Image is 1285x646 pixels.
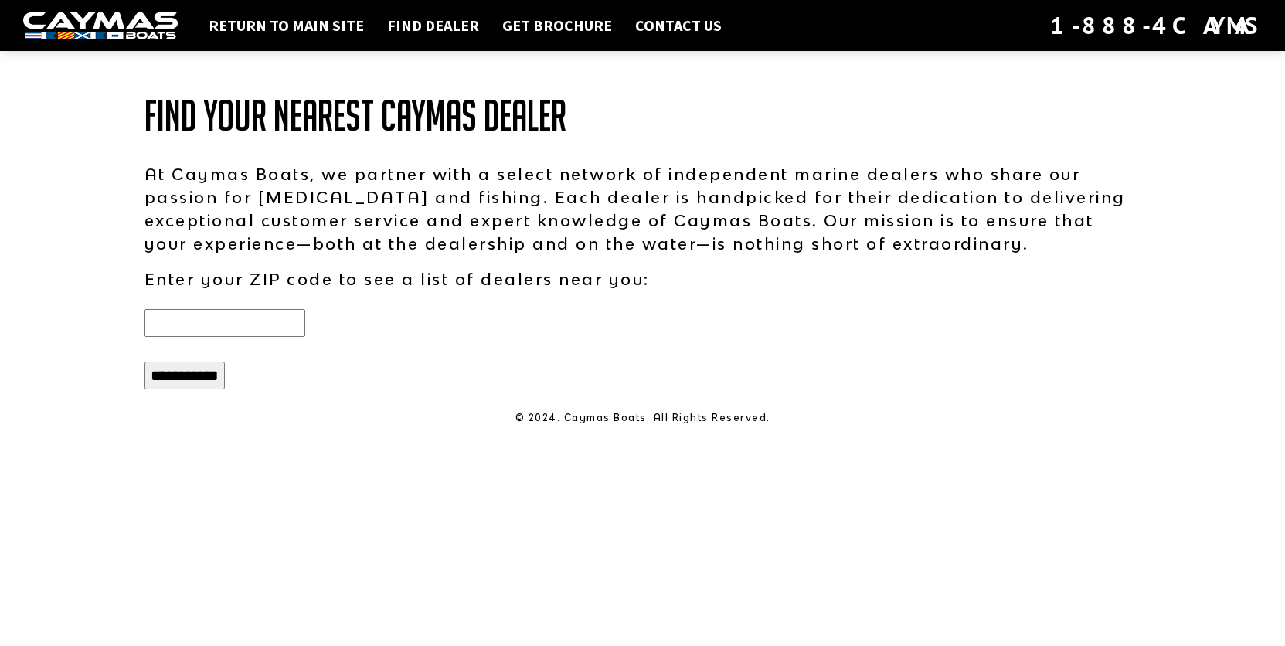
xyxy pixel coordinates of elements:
[201,15,372,36] a: Return to main site
[627,15,729,36] a: Contact Us
[144,162,1141,255] p: At Caymas Boats, we partner with a select network of independent marine dealers who share our pas...
[144,93,1141,139] h1: Find Your Nearest Caymas Dealer
[379,15,487,36] a: Find Dealer
[144,411,1141,425] p: © 2024. Caymas Boats. All Rights Reserved.
[1050,8,1262,42] div: 1-888-4CAYMAS
[144,267,1141,291] p: Enter your ZIP code to see a list of dealers near you:
[495,15,620,36] a: Get Brochure
[23,12,178,40] img: white-logo-c9c8dbefe5ff5ceceb0f0178aa75bf4bb51f6bca0971e226c86eb53dfe498488.png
